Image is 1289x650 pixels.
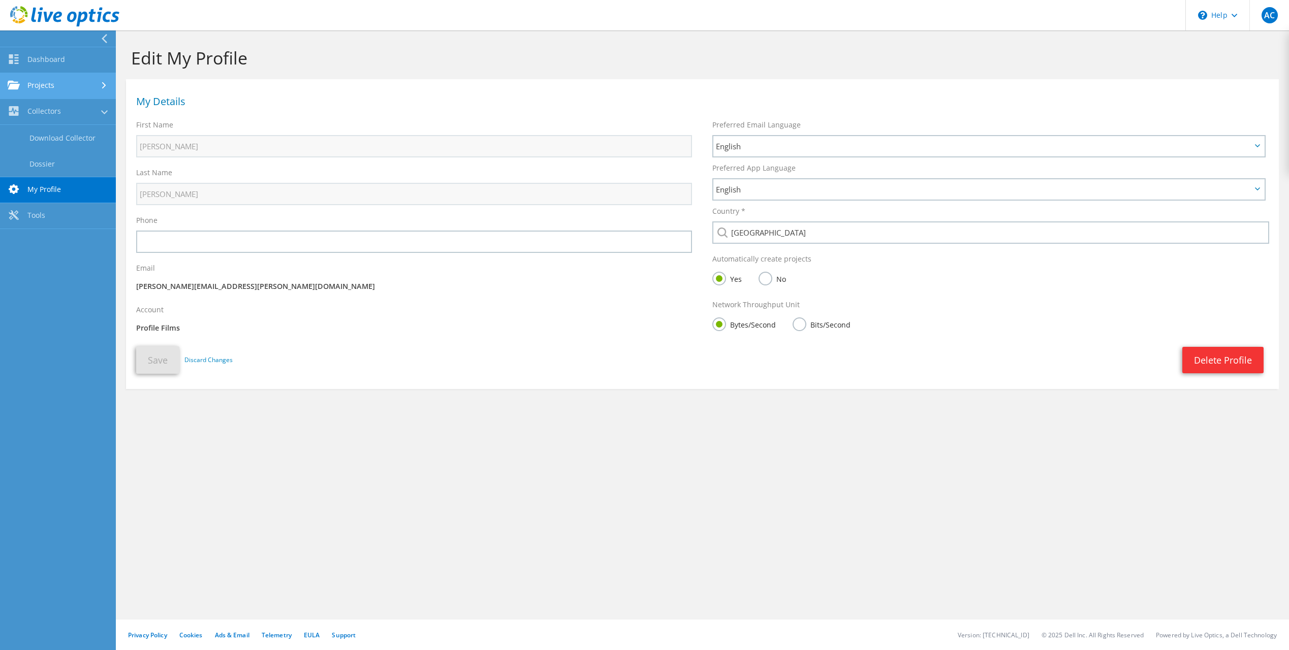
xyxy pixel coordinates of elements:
a: Telemetry [262,631,292,639]
label: Account [136,305,164,315]
span: AC [1262,7,1278,23]
a: Ads & Email [215,631,249,639]
a: Discard Changes [184,354,233,366]
p: Profile Films [136,322,692,334]
svg: \n [1198,11,1207,20]
label: Country * [712,206,745,216]
span: English [716,183,1251,196]
label: Email [136,263,155,273]
label: Preferred App Language [712,163,796,173]
a: Privacy Policy [128,631,167,639]
label: Network Throughput Unit [712,300,800,310]
li: Version: [TECHNICAL_ID] [958,631,1029,639]
li: Powered by Live Optics, a Dell Technology [1156,631,1277,639]
button: Save [136,346,179,374]
h1: Edit My Profile [131,47,1269,69]
label: Automatically create projects [712,254,811,264]
h1: My Details [136,96,1264,107]
label: Bits/Second [793,317,851,330]
a: Support [332,631,356,639]
li: © 2025 Dell Inc. All Rights Reserved [1042,631,1144,639]
label: Preferred Email Language [712,120,801,130]
label: No [759,272,786,284]
label: Yes [712,272,742,284]
a: Cookies [179,631,203,639]
p: [PERSON_NAME][EMAIL_ADDRESS][PERSON_NAME][DOMAIN_NAME] [136,281,692,292]
span: English [716,140,1251,152]
a: EULA [304,631,320,639]
label: First Name [136,120,173,130]
label: Bytes/Second [712,317,776,330]
label: Last Name [136,168,172,178]
label: Phone [136,215,158,225]
a: Delete Profile [1182,347,1264,373]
